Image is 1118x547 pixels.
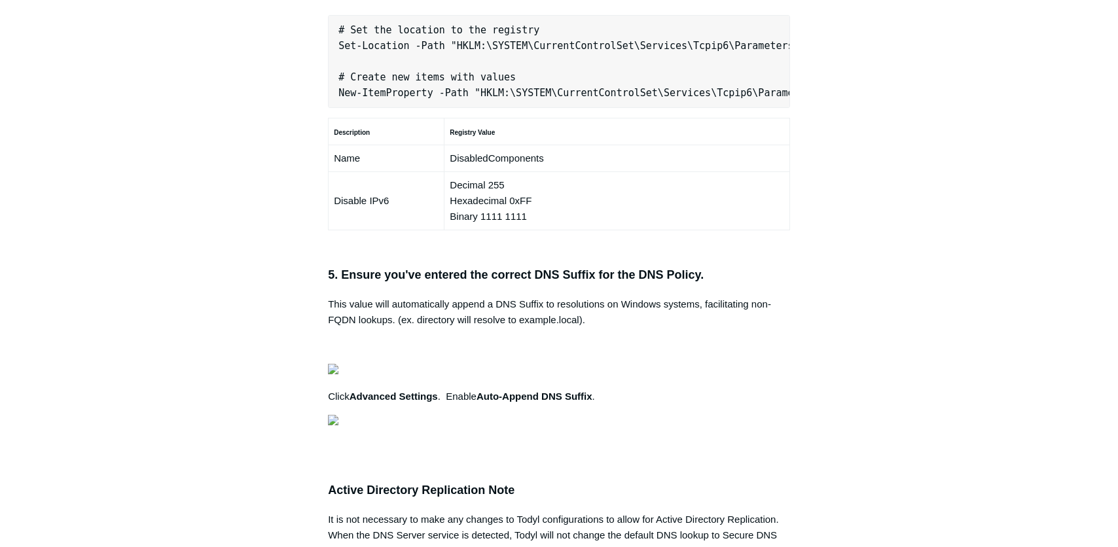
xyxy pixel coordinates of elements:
[328,15,790,108] pre: # Set the location to the registry Set-Location -Path "HKLM:\SYSTEM\CurrentControlSet\Services\Tc...
[329,172,444,230] td: Disable IPv6
[328,415,338,425] img: 27414169404179
[329,145,444,172] td: Name
[350,391,438,402] strong: Advanced Settings
[477,391,592,402] strong: Auto-Append DNS Suffix
[328,389,790,404] p: Click . Enable .
[328,364,338,374] img: 27414207119379
[444,145,789,172] td: DisabledComponents
[444,172,789,230] td: Decimal 255 Hexadecimal 0xFF Binary 1111 1111
[328,266,790,285] h3: 5. Ensure you've entered the correct DNS Suffix for the DNS Policy.
[328,481,790,500] h3: Active Directory Replication Note
[334,129,370,136] strong: Description
[450,129,495,136] strong: Registry Value
[328,296,790,328] p: This value will automatically append a DNS Suffix to resolutions on Windows systems, facilitating...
